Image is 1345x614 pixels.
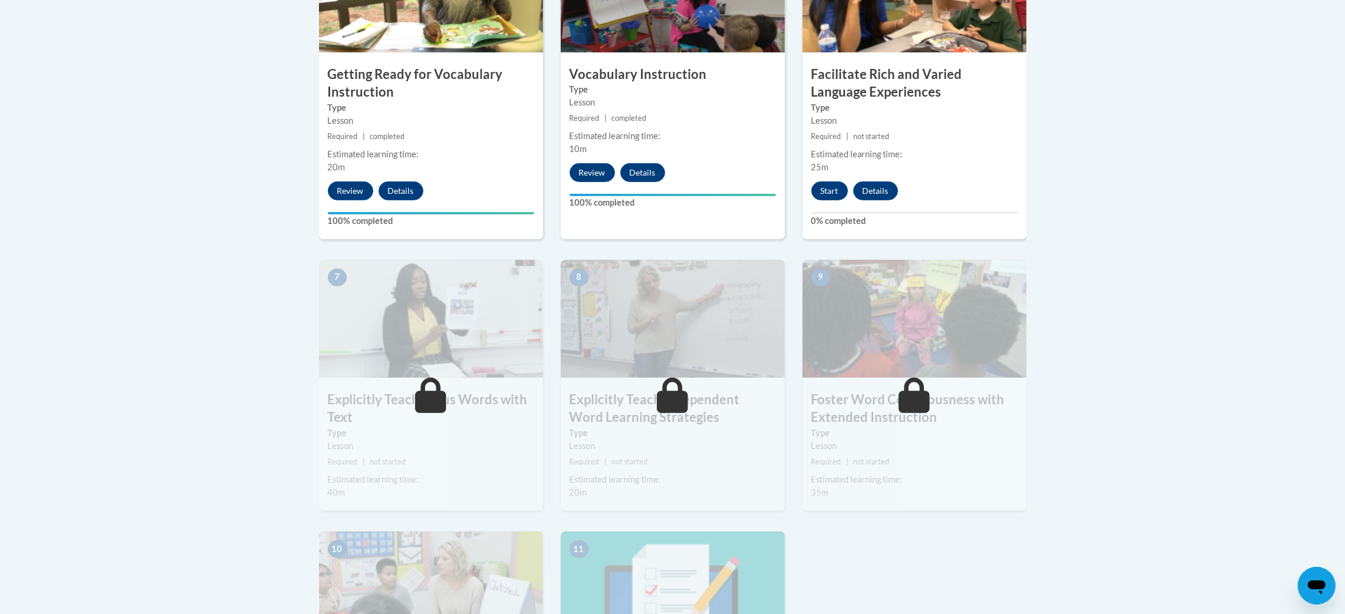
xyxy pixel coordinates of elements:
span: Required [811,132,841,141]
span: 40m [328,487,346,497]
span: 25m [811,162,829,172]
label: Type [811,101,1018,114]
span: not started [853,457,889,466]
label: Type [328,427,534,440]
div: Your progress [328,212,534,214]
div: Estimated learning time: [811,148,1018,161]
h3: Getting Ready for Vocabulary Instruction [319,65,543,102]
span: 7 [328,269,347,286]
h3: Vocabulary Instruction [561,65,785,84]
span: not started [370,457,406,466]
label: Type [570,427,776,440]
span: 11 [570,540,588,558]
span: not started [611,457,647,466]
span: Required [328,457,358,466]
span: | [363,132,365,141]
label: 100% completed [570,196,776,209]
span: | [846,457,849,466]
button: Review [328,181,373,200]
div: Estimated learning time: [570,130,776,143]
span: | [363,457,365,466]
label: 100% completed [328,214,534,227]
div: Estimated learning time: [811,473,1018,486]
span: 10m [570,144,587,154]
button: Details [379,181,423,200]
div: Lesson [811,440,1018,453]
button: Details [853,181,898,200]
button: Start [811,181,848,200]
h3: Facilitate Rich and Varied Language Experiences [803,65,1027,102]
span: not started [853,132,889,141]
div: Lesson [328,114,534,127]
h3: Explicitly Teach Focus Words with Text [319,391,543,427]
span: | [604,114,607,123]
span: Required [811,457,841,466]
label: Type [570,83,776,96]
span: | [846,132,849,141]
span: Required [570,114,600,123]
span: completed [611,114,646,123]
img: Course Image [803,260,1027,378]
h3: Explicitly Teach Independent Word Learning Strategies [561,391,785,427]
h3: Foster Word Consciousness with Extended Instruction [803,391,1027,427]
span: 20m [570,487,587,497]
label: 0% completed [811,214,1018,227]
div: Your progress [570,194,776,196]
div: Estimated learning time: [328,473,534,486]
span: 8 [570,269,588,286]
span: 20m [328,162,346,172]
img: Course Image [561,260,785,378]
button: Details [620,163,665,182]
div: Estimated learning time: [570,473,776,486]
button: Review [570,163,615,182]
iframe: Button to launch messaging window [1298,567,1336,605]
label: Type [328,101,534,114]
label: Type [811,427,1018,440]
span: Required [328,132,358,141]
span: | [604,457,607,466]
div: Lesson [328,440,534,453]
div: Estimated learning time: [328,148,534,161]
span: Required [570,457,600,466]
img: Course Image [319,260,543,378]
div: Lesson [811,114,1018,127]
div: Lesson [570,440,776,453]
span: 10 [328,540,347,558]
span: 9 [811,269,830,286]
span: completed [370,132,405,141]
span: 35m [811,487,829,497]
div: Lesson [570,96,776,109]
